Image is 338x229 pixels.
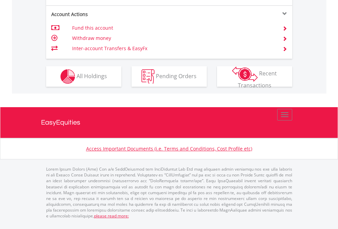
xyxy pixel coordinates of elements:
[72,33,274,43] td: Withdraw money
[132,66,207,87] button: Pending Orders
[232,67,258,82] img: transactions-zar-wht.png
[141,69,154,84] img: pending_instructions-wht.png
[46,66,121,87] button: All Holdings
[72,43,274,54] td: Inter-account Transfers & EasyFx
[217,66,292,87] button: Recent Transactions
[156,72,197,80] span: Pending Orders
[46,11,169,18] div: Account Actions
[86,145,252,152] a: Access Important Documents (i.e. Terms and Conditions, Cost Profile etc)
[60,69,75,84] img: holdings-wht.png
[94,213,129,219] a: please read more:
[72,23,274,33] td: Fund this account
[77,72,107,80] span: All Holdings
[46,166,292,219] p: Lorem Ipsum Dolors (Ame) Con a/e SeddOeiusmod tem InciDiduntut Lab Etd mag aliquaen admin veniamq...
[41,107,297,138] a: EasyEquities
